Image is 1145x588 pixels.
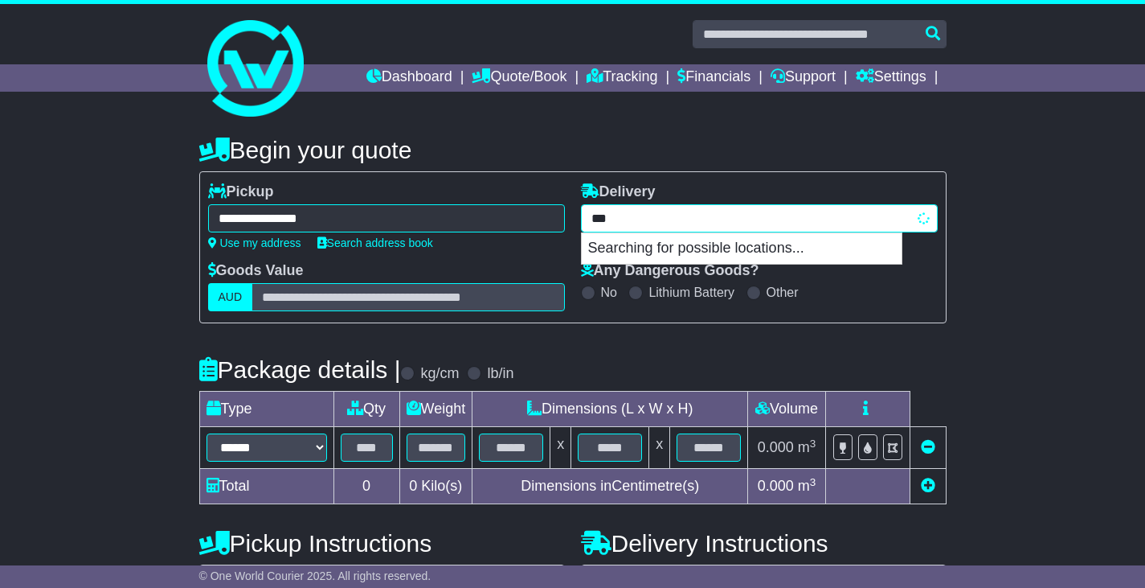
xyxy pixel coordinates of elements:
[399,469,472,504] td: Kilo(s)
[581,204,938,232] typeahead: Please provide city
[472,392,748,427] td: Dimensions (L x W x H)
[199,137,947,163] h4: Begin your quote
[199,569,431,582] span: © One World Courier 2025. All rights reserved.
[921,439,935,455] a: Remove this item
[550,427,571,469] td: x
[472,469,748,504] td: Dimensions in Centimetre(s)
[199,356,401,383] h4: Package details |
[487,365,513,383] label: lb/in
[420,365,459,383] label: kg/cm
[208,283,253,311] label: AUD
[199,392,333,427] td: Type
[333,392,399,427] td: Qty
[208,262,304,280] label: Goods Value
[199,530,565,557] h4: Pickup Instructions
[208,236,301,249] a: Use my address
[810,438,816,450] sup: 3
[677,64,750,92] a: Financials
[748,392,826,427] td: Volume
[921,478,935,494] a: Add new item
[472,64,566,92] a: Quote/Book
[771,64,836,92] a: Support
[758,439,794,455] span: 0.000
[581,262,759,280] label: Any Dangerous Goods?
[810,476,816,488] sup: 3
[758,478,794,494] span: 0.000
[649,427,670,469] td: x
[409,478,417,494] span: 0
[798,478,816,494] span: m
[399,392,472,427] td: Weight
[856,64,926,92] a: Settings
[333,469,399,504] td: 0
[767,285,799,300] label: Other
[208,183,274,201] label: Pickup
[317,236,433,249] a: Search address book
[581,183,656,201] label: Delivery
[366,64,452,92] a: Dashboard
[601,285,617,300] label: No
[648,285,734,300] label: Lithium Battery
[587,64,657,92] a: Tracking
[581,530,947,557] h4: Delivery Instructions
[798,439,816,455] span: m
[199,469,333,504] td: Total
[582,233,902,264] p: Searching for possible locations...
